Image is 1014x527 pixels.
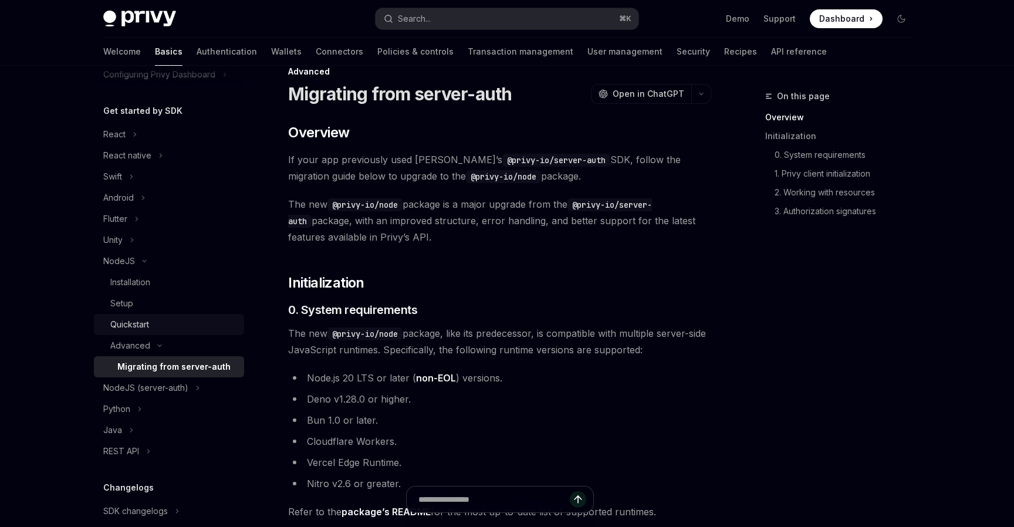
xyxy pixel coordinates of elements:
[316,38,363,66] a: Connectors
[103,191,134,205] div: Android
[327,198,403,211] code: @privy-io/node
[810,9,883,28] a: Dashboard
[765,202,920,221] a: 3. Authorization signatures
[103,423,122,437] div: Java
[110,339,150,353] div: Advanced
[765,183,920,202] a: 2. Working with resources
[765,146,920,164] a: 0. System requirements
[94,145,244,166] button: Toggle React native section
[94,501,244,522] button: Toggle SDK changelogs section
[502,154,610,167] code: @privy-io/server-auth
[327,327,403,340] code: @privy-io/node
[677,38,710,66] a: Security
[288,475,711,492] li: Nitro v2.6 or greater.
[288,123,349,142] span: Overview
[271,38,302,66] a: Wallets
[94,314,244,335] a: Quickstart
[94,293,244,314] a: Setup
[468,38,573,66] a: Transaction management
[288,454,711,471] li: Vercel Edge Runtime.
[94,166,244,187] button: Toggle Swift section
[94,398,244,420] button: Toggle Python section
[94,208,244,229] button: Toggle Flutter section
[288,370,711,386] li: Node.js 20 LTS or later ( ) versions.
[110,317,149,332] div: Quickstart
[418,487,570,512] input: Ask a question...
[117,360,231,374] div: Migrating from server-auth
[288,325,711,358] span: The new package, like its predecessor, is compatible with multiple server-side JavaScript runtime...
[103,504,168,518] div: SDK changelogs
[619,14,631,23] span: ⌘ K
[94,187,244,208] button: Toggle Android section
[94,335,244,356] button: Toggle Advanced section
[466,170,541,183] code: @privy-io/node
[763,13,796,25] a: Support
[765,127,920,146] a: Initialization
[94,356,244,377] a: Migrating from server-auth
[819,13,864,25] span: Dashboard
[197,38,257,66] a: Authentication
[416,372,456,384] a: non-EOL
[103,402,130,416] div: Python
[103,170,122,184] div: Swift
[288,196,711,245] span: The new package is a major upgrade from the package, with an improved structure, error handling, ...
[94,251,244,272] button: Toggle NodeJS section
[288,66,711,77] div: Advanced
[377,38,454,66] a: Policies & controls
[94,377,244,398] button: Toggle NodeJS (server-auth) section
[110,275,150,289] div: Installation
[398,12,431,26] div: Search...
[288,273,364,292] span: Initialization
[103,212,127,226] div: Flutter
[94,229,244,251] button: Toggle Unity section
[765,108,920,127] a: Overview
[103,233,123,247] div: Unity
[94,124,244,145] button: Toggle React section
[103,104,182,118] h5: Get started by SDK
[103,11,176,27] img: dark logo
[570,491,586,508] button: Send message
[777,89,830,103] span: On this page
[155,38,182,66] a: Basics
[94,272,244,293] a: Installation
[288,302,417,318] span: 0. System requirements
[613,88,684,100] span: Open in ChatGPT
[892,9,911,28] button: Toggle dark mode
[94,420,244,441] button: Toggle Java section
[288,391,711,407] li: Deno v1.28.0 or higher.
[288,83,512,104] h1: Migrating from server-auth
[724,38,757,66] a: Recipes
[591,84,691,104] button: Open in ChatGPT
[103,148,151,163] div: React native
[103,381,188,395] div: NodeJS (server-auth)
[110,296,133,310] div: Setup
[288,433,711,450] li: Cloudflare Workers.
[765,164,920,183] a: 1. Privy client initialization
[103,127,126,141] div: React
[288,412,711,428] li: Bun 1.0 or later.
[94,441,244,462] button: Toggle REST API section
[726,13,749,25] a: Demo
[103,481,154,495] h5: Changelogs
[771,38,827,66] a: API reference
[103,254,135,268] div: NodeJS
[376,8,638,29] button: Open search
[103,38,141,66] a: Welcome
[103,444,139,458] div: REST API
[288,151,711,184] span: If your app previously used [PERSON_NAME]’s SDK, follow the migration guide below to upgrade to t...
[587,38,663,66] a: User management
